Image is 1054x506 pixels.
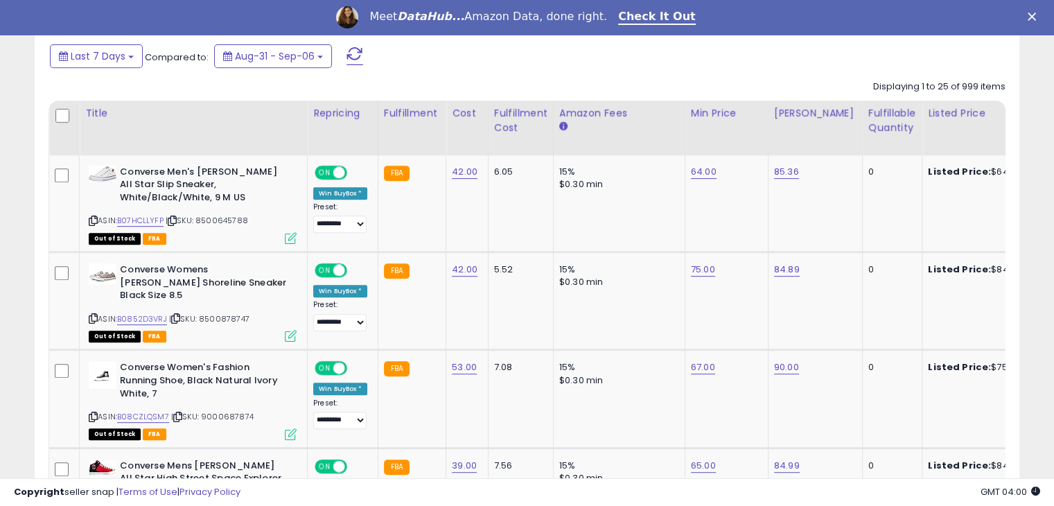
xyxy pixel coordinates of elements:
[452,165,477,179] a: 42.00
[316,363,333,374] span: ON
[928,165,991,178] b: Listed Price:
[774,106,857,121] div: [PERSON_NAME]
[559,276,674,288] div: $0.30 min
[981,485,1040,498] span: 2025-09-14 04:00 GMT
[143,233,166,245] span: FBA
[143,331,166,342] span: FBA
[384,166,410,181] small: FBA
[928,106,1048,121] div: Listed Price
[214,44,332,68] button: Aug-31 - Sep-06
[89,361,116,389] img: 318gVATrP-L._SL40_.jpg
[928,166,1043,178] div: $64.00
[1028,12,1042,21] div: Close
[118,485,177,498] a: Terms of Use
[336,6,358,28] img: Profile image for Georgie
[452,360,477,374] a: 53.00
[89,233,141,245] span: All listings that are currently out of stock and unavailable for purchase on Amazon
[494,263,543,276] div: 5.52
[117,215,164,227] a: B07HCLLYFP
[313,106,372,121] div: Repricing
[345,265,367,277] span: OFF
[89,166,116,182] img: 3108ra0EjRL._SL40_.jpg
[166,215,248,226] span: | SKU: 8500645788
[559,263,674,276] div: 15%
[384,460,410,475] small: FBA
[873,80,1005,94] div: Displaying 1 to 25 of 999 items
[494,460,543,472] div: 7.56
[89,263,297,340] div: ASIN:
[452,459,477,473] a: 39.00
[313,187,367,200] div: Win BuyBox *
[774,165,799,179] a: 85.36
[559,374,674,387] div: $0.30 min
[559,178,674,191] div: $0.30 min
[120,263,288,306] b: Converse Womens [PERSON_NAME] Shoreline Sneaker Black Size 8.5
[559,106,679,121] div: Amazon Fees
[316,166,333,178] span: ON
[145,51,209,64] span: Compared to:
[313,399,367,430] div: Preset:
[559,361,674,374] div: 15%
[868,106,916,135] div: Fulfillable Quantity
[494,106,547,135] div: Fulfillment Cost
[120,166,288,208] b: Converse Men's [PERSON_NAME] All Star Slip Sneaker, White/Black/White, 9 M US
[384,263,410,279] small: FBA
[868,460,911,472] div: 0
[494,361,543,374] div: 7.08
[928,263,1043,276] div: $84.89
[494,166,543,178] div: 6.05
[169,313,249,324] span: | SKU: 8500878747
[89,331,141,342] span: All listings that are currently out of stock and unavailable for purchase on Amazon
[120,460,288,502] b: Converse Mens [PERSON_NAME] All Star High Street Space Explorer Sneaker, Red/Black/White, 9
[313,202,367,234] div: Preset:
[313,383,367,395] div: Win BuyBox *
[928,263,991,276] b: Listed Price:
[774,360,799,374] a: 90.00
[868,361,911,374] div: 0
[117,313,167,325] a: B0852D3VRJ
[71,49,125,63] span: Last 7 Days
[117,411,169,423] a: B08CZLQSM7
[559,460,674,472] div: 15%
[691,106,762,121] div: Min Price
[774,263,800,277] a: 84.89
[316,460,333,472] span: ON
[774,459,800,473] a: 84.99
[868,166,911,178] div: 0
[89,263,116,284] img: 31CrqacKh1L._SL40_.jpg
[143,428,166,440] span: FBA
[14,485,64,498] strong: Copyright
[316,265,333,277] span: ON
[691,459,716,473] a: 65.00
[928,459,991,472] b: Listed Price:
[452,106,482,121] div: Cost
[120,361,288,403] b: Converse Women's Fashion Running Shoe, Black Natural Ivory White, 7
[85,106,301,121] div: Title
[868,263,911,276] div: 0
[618,10,696,25] a: Check It Out
[928,460,1043,472] div: $84.99
[89,428,141,440] span: All listings that are currently out of stock and unavailable for purchase on Amazon
[345,363,367,374] span: OFF
[89,166,297,243] div: ASIN:
[397,10,464,23] i: DataHub...
[50,44,143,68] button: Last 7 Days
[369,10,607,24] div: Meet Amazon Data, done right.
[171,411,254,422] span: | SKU: 9000687874
[313,285,367,297] div: Win BuyBox *
[691,165,717,179] a: 64.00
[928,361,1043,374] div: $75.00
[691,360,715,374] a: 67.00
[559,166,674,178] div: 15%
[384,106,440,121] div: Fulfillment
[89,361,297,438] div: ASIN:
[14,486,240,499] div: seller snap | |
[235,49,315,63] span: Aug-31 - Sep-06
[313,300,367,331] div: Preset:
[345,166,367,178] span: OFF
[89,460,116,476] img: 31+-LtWcuxL._SL40_.jpg
[384,361,410,376] small: FBA
[452,263,477,277] a: 42.00
[179,485,240,498] a: Privacy Policy
[559,121,568,133] small: Amazon Fees.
